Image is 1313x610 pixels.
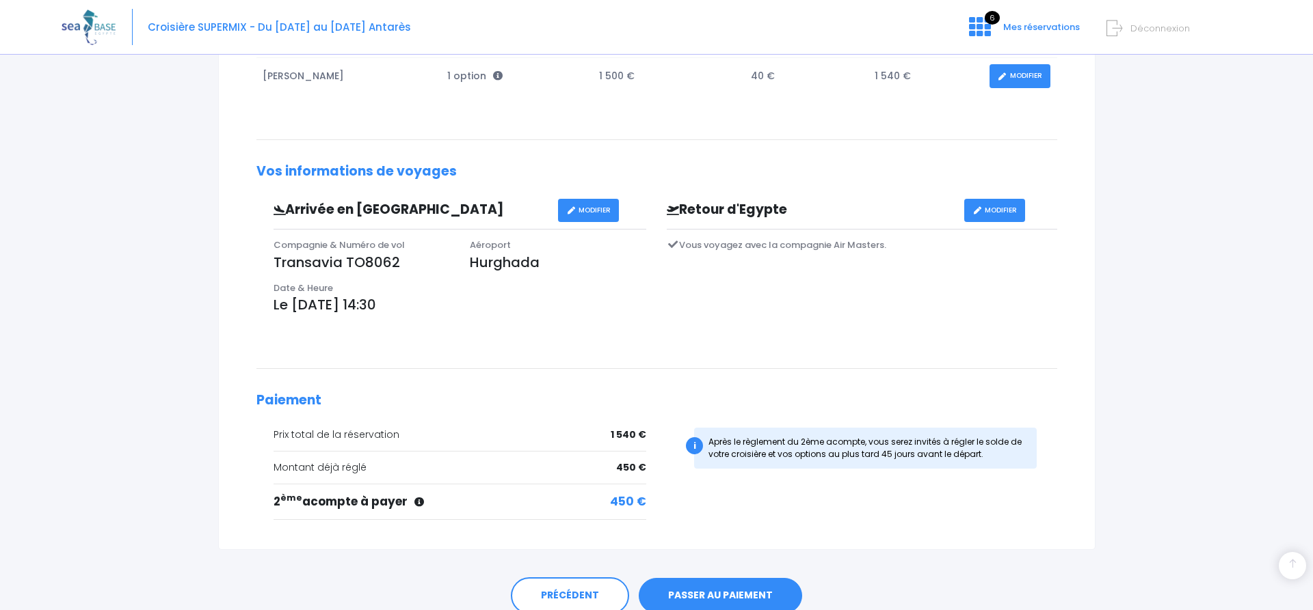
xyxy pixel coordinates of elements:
span: Aéroport [470,238,511,251]
td: 40 € [744,57,868,95]
span: 450 € [610,493,646,511]
span: Mes réservations [1003,20,1080,33]
td: 1 540 € [868,57,983,95]
p: Transavia TO8062 [274,252,450,273]
sup: ème [280,492,302,503]
div: Après le règlement du 2ème acompte, vous serez invités à régler le solde de votre croisière et vo... [694,428,1037,469]
span: 6 [985,11,1000,25]
div: Prix total de la réservation [274,428,647,442]
h2: Paiement [256,393,1057,408]
div: 2 acompte à payer [274,493,647,511]
a: 6 Mes réservations [958,25,1088,38]
td: [PERSON_NAME] [256,57,441,95]
h3: Retour d'Egypte [656,202,964,218]
div: i [686,437,703,454]
span: Date & Heure [274,281,333,294]
a: MODIFIER [964,199,1025,223]
p: Hurghada [470,252,646,273]
span: Compagnie & Numéro de vol [274,238,405,251]
a: MODIFIER [990,64,1050,88]
span: 1 540 € [611,428,646,442]
a: MODIFIER [558,199,619,223]
h3: Arrivée en [GEOGRAPHIC_DATA] [263,202,559,218]
p: Vous voyagez avec la compagnie Air Masters. [667,238,1057,252]
span: 450 € [616,460,646,475]
div: Montant déjà réglé [274,460,647,475]
td: 1 500 € [592,57,744,95]
p: Le [DATE] 14:30 [274,294,647,315]
h2: Vos informations de voyages [256,164,1057,180]
span: Croisière SUPERMIX - Du [DATE] au [DATE] Antarès [148,20,411,34]
span: 1 option [447,69,503,83]
span: Déconnexion [1130,22,1190,35]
